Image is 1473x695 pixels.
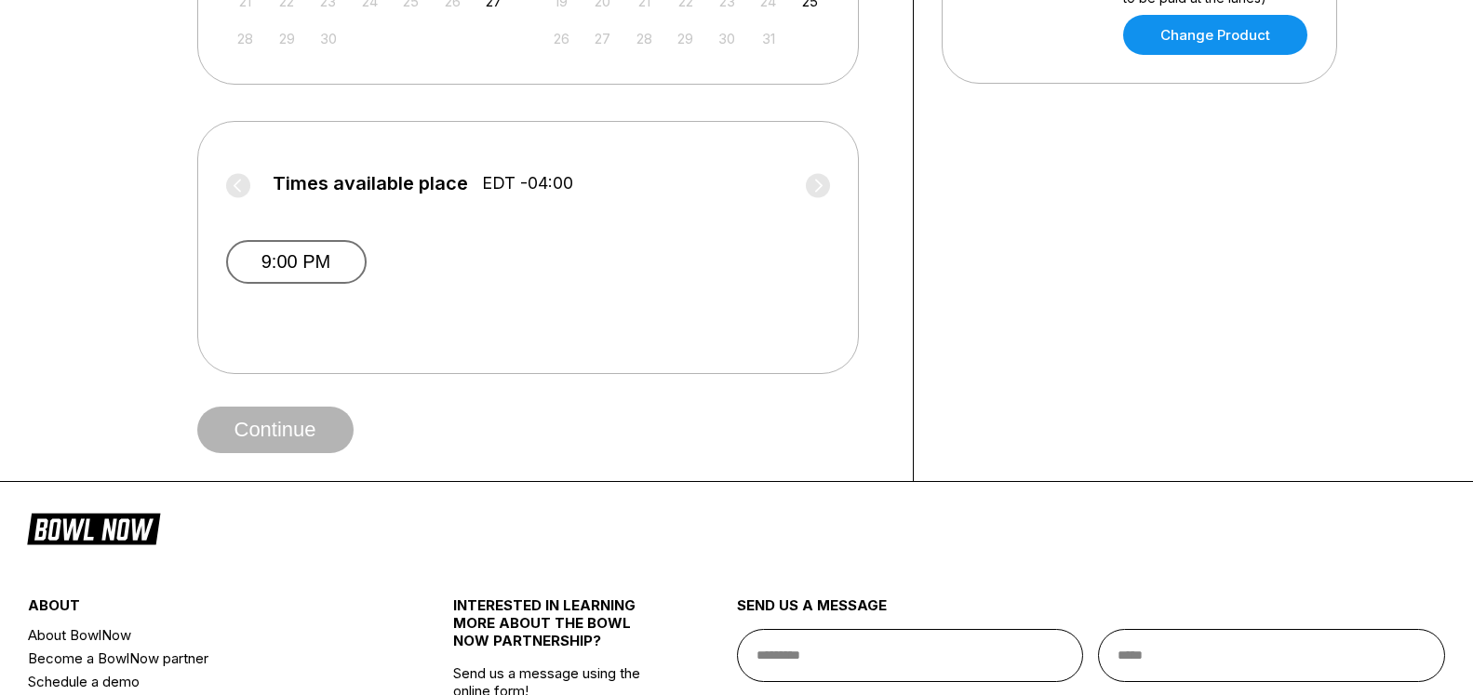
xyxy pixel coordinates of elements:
[549,26,574,51] div: Not available Sunday, October 26th, 2025
[226,240,367,284] button: 9:00 PM
[756,26,781,51] div: Not available Friday, October 31st, 2025
[590,26,615,51] div: Not available Monday, October 27th, 2025
[482,173,573,194] span: EDT -04:00
[453,596,665,664] div: INTERESTED IN LEARNING MORE ABOUT THE BOWL NOW PARTNERSHIP?
[315,26,341,51] div: Not available Tuesday, September 30th, 2025
[28,623,382,647] a: About BowlNow
[28,670,382,693] a: Schedule a demo
[632,26,657,51] div: Not available Tuesday, October 28th, 2025
[1123,15,1307,55] a: Change Product
[28,596,382,623] div: about
[273,173,468,194] span: Times available place
[737,596,1446,629] div: send us a message
[673,26,698,51] div: Not available Wednesday, October 29th, 2025
[233,26,258,51] div: Not available Sunday, September 28th, 2025
[28,647,382,670] a: Become a BowlNow partner
[275,26,300,51] div: Not available Monday, September 29th, 2025
[715,26,740,51] div: Not available Thursday, October 30th, 2025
